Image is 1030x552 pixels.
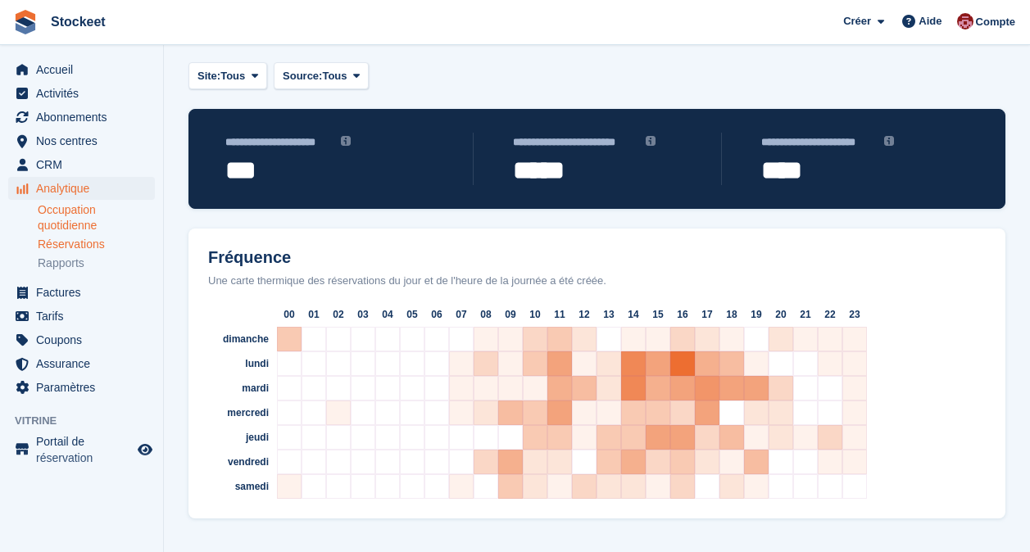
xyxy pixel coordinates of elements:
[957,13,973,29] img: Léo, Romain et Val
[195,248,999,267] h2: Fréquence
[8,376,155,399] a: menu
[597,302,621,327] div: 13
[326,302,351,327] div: 02
[474,302,498,327] div: 08
[670,302,695,327] div: 16
[646,136,656,146] img: icon-info-grey-7440780725fd019a000dd9b08b2336e03edf1995a4989e88bcd33f0948082b44.svg
[695,302,719,327] div: 17
[8,129,155,152] a: menu
[646,302,670,327] div: 15
[38,202,155,233] a: Occupation quotidienne
[8,153,155,176] a: menu
[375,302,400,327] div: 04
[341,136,351,146] img: icon-info-grey-7440780725fd019a000dd9b08b2336e03edf1995a4989e88bcd33f0948082b44.svg
[36,433,134,466] span: Portail de réservation
[547,302,572,327] div: 11
[449,302,474,327] div: 07
[195,327,277,351] div: dimanche
[36,153,134,176] span: CRM
[719,302,744,327] div: 18
[572,302,597,327] div: 12
[8,352,155,375] a: menu
[220,68,245,84] span: Tous
[36,106,134,129] span: Abonnements
[621,302,646,327] div: 14
[36,177,134,200] span: Analytique
[36,129,134,152] span: Nos centres
[188,62,267,89] button: Site: Tous
[8,177,155,200] a: menu
[884,136,894,146] img: icon-info-grey-7440780725fd019a000dd9b08b2336e03edf1995a4989e88bcd33f0948082b44.svg
[498,302,523,327] div: 09
[197,68,220,84] span: Site:
[38,237,155,252] a: Réservations
[818,302,842,327] div: 22
[36,281,134,304] span: Factures
[8,58,155,81] a: menu
[195,351,277,376] div: lundi
[195,450,277,474] div: vendredi
[769,302,793,327] div: 20
[195,425,277,450] div: jeudi
[36,305,134,328] span: Tarifs
[36,58,134,81] span: Accueil
[274,62,369,89] button: Source: Tous
[8,433,155,466] a: menu
[135,440,155,459] a: Boutique d'aperçu
[400,302,424,327] div: 05
[8,106,155,129] a: menu
[842,302,867,327] div: 23
[424,302,449,327] div: 06
[523,302,547,327] div: 10
[13,10,38,34] img: stora-icon-8386f47178a22dfd0bd8f6a31ec36ba5ce8667c1dd55bd0f319d3a0aa187defe.svg
[744,302,769,327] div: 19
[351,302,375,327] div: 03
[277,302,302,327] div: 00
[38,256,155,271] a: Rapports
[793,302,818,327] div: 21
[322,68,347,84] span: Tous
[195,273,999,289] div: Une carte thermique des réservations du jour et de l'heure de la journée a été créée.
[195,474,277,499] div: samedi
[8,281,155,304] a: menu
[36,376,134,399] span: Paramètres
[843,13,871,29] span: Créer
[36,82,134,105] span: Activités
[302,302,326,327] div: 01
[8,305,155,328] a: menu
[195,376,277,400] div: mardi
[919,13,942,29] span: Aide
[15,413,163,429] span: Vitrine
[195,400,277,425] div: mercredi
[36,328,134,351] span: Coupons
[8,82,155,105] a: menu
[283,68,322,84] span: Source:
[44,8,112,35] a: Stockeet
[8,328,155,351] a: menu
[976,14,1015,30] span: Compte
[36,352,134,375] span: Assurance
